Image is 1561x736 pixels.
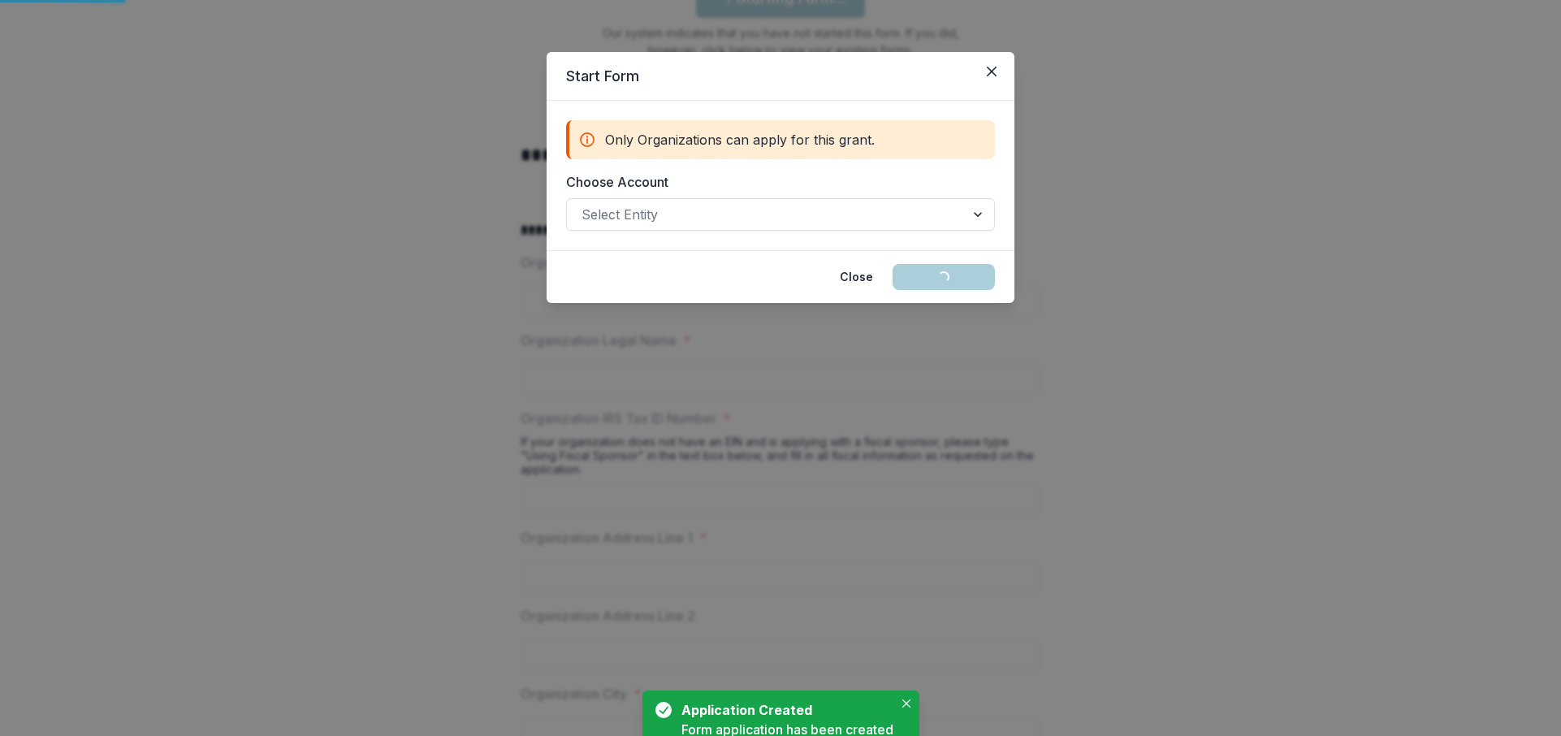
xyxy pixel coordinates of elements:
[897,694,916,713] button: Close
[830,264,883,290] button: Close
[547,52,1014,101] header: Start Form
[566,120,995,159] div: Only Organizations can apply for this grant.
[979,58,1005,84] button: Close
[566,172,985,192] label: Choose Account
[681,700,887,720] div: Application Created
